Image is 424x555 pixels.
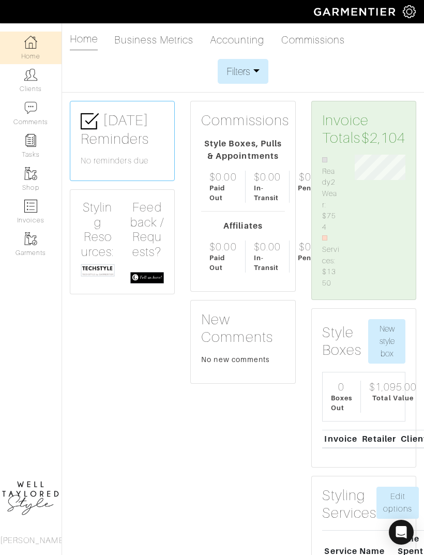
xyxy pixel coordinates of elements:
[209,241,236,253] div: $0.00
[254,241,281,253] div: $0.00
[24,134,37,147] img: reminder-icon-8004d30b9f0a5d33ae49ab947aed9ed385cf756f9e5892f1edd6e32f2345188e.png
[376,487,419,519] a: Edit options
[361,129,405,147] span: $2,104
[24,200,37,213] img: orders-icon-0abe47150d42831381b5fb84f609e132dff9fe21cb692f30cb5eec754e2cba89.png
[24,232,37,245] img: garments-icon-b7da505a4dc4fd61783c78ac3ca0ef83fa9d6f193b1c9dc38574b1d14d53ca28.png
[81,264,115,277] img: techstyle-93310999766a10050dc78ceb7f971a75838126fd19372ce40ba20cdf6a89b94b.png
[322,487,376,521] h3: Styling Services
[210,29,265,50] a: Accounting
[299,171,326,183] div: $0.00
[24,167,37,180] img: garments-icon-b7da505a4dc4fd61783c78ac3ca0ef83fa9d6f193b1c9dc38574b1d14d53ca28.png
[331,393,352,413] div: Boxes Out
[201,138,284,162] div: Style Boxes, Pulls & Appointments
[209,171,236,183] div: $0.00
[81,200,115,260] h4: Styling Resources:
[81,156,164,166] h6: No reminders due
[368,319,405,364] button: New style box
[201,354,284,365] div: No new comments
[298,253,327,263] div: Pending
[24,68,37,81] img: clients-icon-6bae9207a08558b7cb47a8932f037763ab4055f8c8b6bfacd5dc20c3e0201464.png
[201,112,289,129] h3: Commissions
[322,233,340,289] li: Services: $1350
[201,311,284,346] h3: New Comments
[81,112,164,148] h3: [DATE] Reminders
[360,430,399,448] th: Retailer
[322,324,369,358] h3: Style Boxes
[322,112,405,146] h3: Invoice Totals
[130,200,164,260] h4: Feedback / Requests?
[81,112,99,130] img: check-box-icon-36a4915ff3ba2bd8f6e4f29bc755bb66becd62c870f447fc0dd1365fcfddab58.png
[254,171,281,183] div: $0.00
[218,59,268,84] button: Filters
[299,241,326,253] div: $0.00
[209,253,236,273] div: Paid Out
[254,253,281,273] div: In-Transit
[201,220,284,232] div: Affiliates
[338,381,344,393] div: 0
[322,155,340,233] li: Ready2Wear: $754
[70,28,98,51] a: Home
[309,3,403,21] img: garmentier-logo-header-white-b43fb05a5012e4ada735d5af1a66efaba907eab6374d6393d1fbf88cb4ef424d.png
[298,183,327,193] div: Pending
[254,183,281,203] div: In-Transit
[24,36,37,49] img: dashboard-icon-dbcd8f5a0b271acd01030246c82b418ddd0df26cd7fceb0bd07c9910d44c42f6.png
[114,29,193,50] a: Business Metrics
[372,393,414,403] div: Total Value
[389,520,414,545] div: Open Intercom Messenger
[130,272,164,283] img: feedback_requests-3821251ac2bd56c73c230f3229a5b25d6eb027adea667894f41107c140538ee0.png
[209,183,236,203] div: Paid Out
[369,381,417,393] div: $1,095.00
[281,29,345,50] a: Commissions
[403,5,416,18] img: gear-icon-white-bd11855cb880d31180b6d7d6211b90ccbf57a29d726f0c71d8c61bd08dd39cc2.png
[24,101,37,114] img: comment-icon-a0a6a9ef722e966f86d9cbdc48e553b5cf19dbc54f86b18d962a5391bc8f6eb6.png
[322,430,360,448] th: Invoice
